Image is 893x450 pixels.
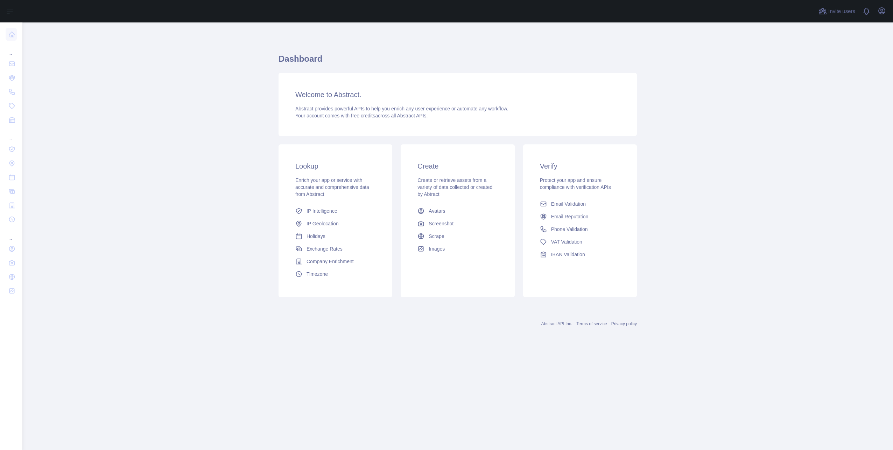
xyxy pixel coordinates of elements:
[6,227,17,241] div: ...
[307,245,343,252] span: Exchange Rates
[293,243,378,255] a: Exchange Rates
[415,243,500,255] a: Images
[6,128,17,142] div: ...
[537,198,623,210] a: Email Validation
[540,161,620,171] h3: Verify
[293,268,378,280] a: Timezone
[415,205,500,217] a: Avatars
[537,248,623,261] a: IBAN Validation
[293,255,378,268] a: Company Enrichment
[415,230,500,243] a: Scrape
[537,210,623,223] a: Email Reputation
[351,113,375,118] span: free credits
[293,230,378,243] a: Holidays
[551,251,585,258] span: IBAN Validation
[540,177,611,190] span: Protect your app and ensure compliance with verification APIs
[429,245,445,252] span: Images
[293,205,378,217] a: IP Intelligence
[295,113,428,118] span: Your account comes with across all Abstract APIs.
[417,161,498,171] h3: Create
[429,233,444,240] span: Scrape
[576,321,607,326] a: Terms of service
[551,200,586,207] span: Email Validation
[429,220,453,227] span: Screenshot
[551,213,589,220] span: Email Reputation
[551,226,588,233] span: Phone Validation
[828,7,855,15] span: Invite users
[817,6,857,17] button: Invite users
[307,271,328,278] span: Timezone
[6,42,17,56] div: ...
[307,258,354,265] span: Company Enrichment
[537,223,623,236] a: Phone Validation
[295,161,375,171] h3: Lookup
[307,207,337,214] span: IP Intelligence
[415,217,500,230] a: Screenshot
[279,53,637,70] h1: Dashboard
[417,177,492,197] span: Create or retrieve assets from a variety of data collected or created by Abtract
[293,217,378,230] a: IP Geolocation
[295,177,369,197] span: Enrich your app or service with accurate and comprehensive data from Abstract
[307,233,325,240] span: Holidays
[307,220,339,227] span: IP Geolocation
[295,106,508,111] span: Abstract provides powerful APIs to help you enrich any user experience or automate any workflow.
[551,238,582,245] span: VAT Validation
[295,90,620,100] h3: Welcome to Abstract.
[429,207,445,214] span: Avatars
[611,321,637,326] a: Privacy policy
[541,321,572,326] a: Abstract API Inc.
[537,236,623,248] a: VAT Validation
